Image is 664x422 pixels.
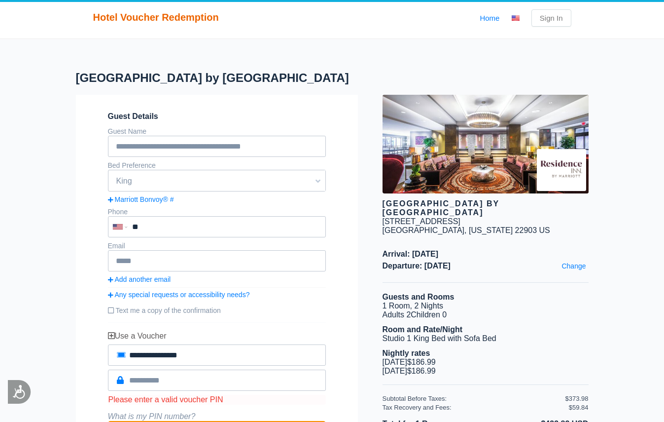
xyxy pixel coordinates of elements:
span: [GEOGRAPHIC_DATA], [383,226,467,234]
div: Please enter a valid voucher PIN [108,395,326,405]
span: Departure: [DATE] [383,262,589,270]
b: Nightly rates [383,349,430,357]
a: Marriott Bonvoy® # [108,195,326,203]
div: United States: +1 [109,217,130,236]
li: [DATE] $186.99 [383,358,589,367]
div: Subtotal Before Taxes: [383,395,565,402]
i: What is my PIN number? [108,412,196,421]
span: Arrival: [DATE] [383,250,589,259]
div: [GEOGRAPHIC_DATA] by [GEOGRAPHIC_DATA] [383,199,589,217]
img: Brand logo for Residence Inn by Marriott Charlottesville Downtown [537,149,586,191]
a: Change [559,260,588,272]
span: 22903 [515,226,537,234]
span: [US_STATE] [469,226,513,234]
div: $373.98 [565,395,589,402]
div: Use a Voucher [108,332,326,341]
div: [STREET_ADDRESS] [383,217,460,226]
label: Text me a copy of the confirmation [108,303,326,318]
a: Add another email [108,275,326,283]
li: Studio 1 King Bed with Sofa Bed [383,334,589,343]
li: Adults 2 [383,310,589,319]
label: Email [108,242,125,250]
div: $59.84 [569,404,589,411]
span: Guest Details [108,112,326,121]
span: Hotel Voucher Redemption [93,12,219,23]
a: Any special requests or accessibility needs? [108,291,326,299]
a: Home [480,14,499,22]
a: Sign In [531,9,571,27]
span: Children 0 [411,310,447,319]
b: Guests and Rooms [383,293,454,301]
label: Phone [108,208,128,216]
label: Guest Name [108,127,147,135]
span: US [539,226,550,234]
h1: [GEOGRAPHIC_DATA] by [GEOGRAPHIC_DATA] [76,71,383,85]
label: Bed Preference [108,161,156,169]
b: Room and Rate/Night [383,325,463,334]
li: [DATE] $186.99 [383,367,589,376]
span: King [108,173,325,190]
img: hotel image [383,95,589,193]
li: 1 Room, 2 Nights [383,302,589,310]
div: Tax Recovery and Fees: [383,404,565,411]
